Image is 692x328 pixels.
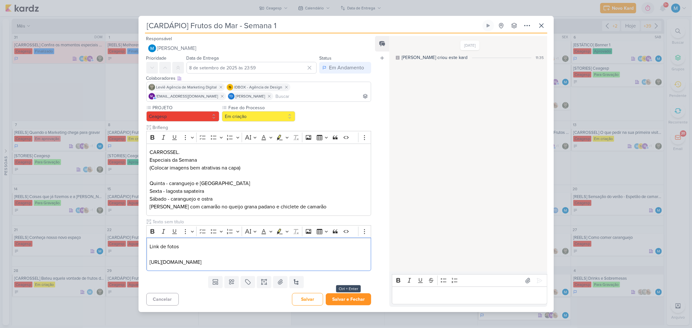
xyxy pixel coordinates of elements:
[151,95,153,98] p: m
[146,293,179,306] button: Cancelar
[228,93,235,100] div: Thais de carvalho
[319,62,371,74] button: Em Andamento
[156,93,218,99] span: [EMAIL_ADDRESS][DOMAIN_NAME]
[146,238,371,271] div: Editor editing area: main
[148,44,156,52] img: MARIANA MIRANDA
[236,93,265,99] span: [PERSON_NAME]
[152,124,371,131] input: Texto sem título
[150,148,368,156] p: CARROSSEL.
[228,104,295,111] label: Fase do Processo
[150,258,368,266] p: [URL][DOMAIN_NAME]
[146,36,172,41] label: Responsável
[187,62,317,74] input: Select a date
[274,92,370,100] input: Buscar
[146,55,167,61] label: Prioridade
[149,84,155,90] img: Leviê Agência de Marketing Digital
[146,225,371,238] div: Editor toolbar
[319,55,332,61] label: Status
[146,144,371,216] div: Editor editing area: main
[149,93,155,100] div: mlegnaioli@gmail.com
[229,95,233,98] p: Td
[156,84,217,90] span: Leviê Agência de Marketing Digital
[235,84,283,90] span: IDBOX - Agência de Design
[336,285,361,292] div: Ctrl + Enter
[402,54,467,61] div: [PERSON_NAME] criou este kard
[486,23,491,28] div: Ligar relógio
[146,75,371,82] div: Colaboradores
[152,218,371,225] input: Texto sem título
[392,287,547,304] div: Editor editing area: main
[146,131,371,144] div: Editor toolbar
[222,111,295,122] button: Em criação
[329,64,364,72] div: Em Andamento
[150,180,368,211] p: Quinta - caranguejo e [GEOGRAPHIC_DATA] Sexta - lagosta sapateira Sábado - caranguejo e ostra [PE...
[157,44,197,52] span: [PERSON_NAME]
[227,84,233,90] img: IDBOX - Agência de Design
[326,293,371,305] button: Salvar e Fechar
[392,274,547,287] div: Editor toolbar
[187,55,219,61] label: Data de Entrega
[150,243,368,251] p: Link de fotos
[150,156,368,172] p: Especiais da Semana (Colocar imagens bem atrativas na capa)
[292,293,323,306] button: Salvar
[152,104,220,111] label: PROJETO
[145,20,481,31] input: Kard Sem Título
[536,55,544,61] div: 11:35
[146,42,371,54] button: [PERSON_NAME]
[146,111,220,122] button: Ceagesp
